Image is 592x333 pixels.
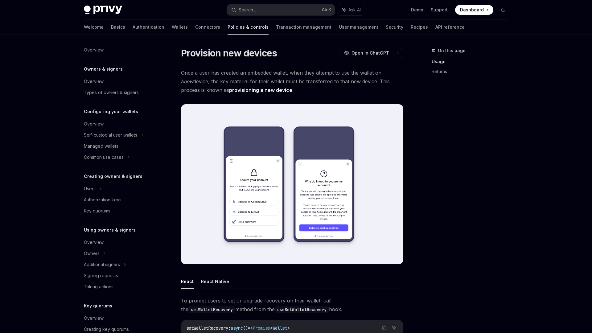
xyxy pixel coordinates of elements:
[435,20,465,35] a: API reference
[84,142,118,150] div: Managed wallets
[84,250,100,257] div: Owners
[79,281,158,292] a: Taking actions
[248,325,253,331] span: =>
[498,5,508,15] button: Toggle dark mode
[432,57,513,67] a: Usage
[84,120,104,128] div: Overview
[339,20,378,35] a: User management
[411,20,428,35] a: Recipes
[243,325,248,331] span: ()
[84,131,137,139] div: Self-custodial user wallets
[79,87,158,98] a: Types of owners & signers
[79,118,158,129] a: Overview
[181,296,403,314] span: To prompt users to set or upgrade recovery on their wallet, call the method from the hook.
[227,4,335,15] button: Search...CtrlK
[228,20,269,35] a: Policies & controls
[351,50,389,56] span: Open in ChatGPT
[181,274,194,289] button: React
[79,205,158,216] a: Key quorums
[386,20,403,35] a: Security
[239,6,256,14] div: Search...
[287,325,290,331] span: >
[438,47,466,54] span: On this page
[275,306,329,313] code: useSetWalletRecovery
[340,48,393,58] button: Open in ChatGPT
[228,325,231,331] span: :
[79,313,158,324] a: Overview
[84,173,142,180] h5: Creating owners & signers
[390,324,398,332] button: Ask AI
[229,87,292,93] strong: provisioning a new device
[84,326,129,333] div: Creating key quorums
[79,76,158,87] a: Overview
[201,274,229,289] button: React Native
[133,20,164,35] a: Authentication
[338,4,365,15] button: Ask AI
[172,20,188,35] a: Wallets
[84,185,96,192] div: Users
[270,325,273,331] span: <
[84,314,104,322] div: Overview
[84,283,113,290] div: Taking actions
[84,89,139,96] div: Types of owners & signers
[84,65,123,73] h5: Owners & signers
[79,141,158,152] a: Managed wallets
[84,226,136,234] h5: Using owners & signers
[188,306,235,313] code: setWalletRecovery
[184,78,193,84] em: new
[181,104,403,264] img: recovery-hero
[84,272,118,279] div: Signing requests
[411,7,423,13] a: Demo
[186,325,228,331] span: setWalletRecovery
[273,325,287,331] span: Wallet
[84,196,121,203] div: Authorization keys
[84,207,110,215] div: Key quorums
[84,239,104,246] div: Overview
[84,261,120,268] div: Additional signers
[253,325,270,331] span: Promise
[79,44,158,55] a: Overview
[84,46,104,54] div: Overview
[84,108,138,115] h5: Configuring your wallets
[111,20,125,35] a: Basics
[455,5,493,15] a: Dashboard
[276,20,331,35] a: Transaction management
[195,20,220,35] a: Connectors
[84,302,112,310] h5: Key quorums
[84,78,104,85] div: Overview
[348,7,361,13] span: Ask AI
[84,20,104,35] a: Welcome
[231,325,243,331] span: async
[432,67,513,76] a: Returns
[84,154,124,161] div: Common use cases
[181,47,277,59] h1: Provision new devices
[79,237,158,248] a: Overview
[84,6,122,14] img: dark logo
[79,194,158,205] a: Authorization keys
[181,68,403,94] span: Once a user has created an embedded wallet, when they attempt to use the wallet on a device, the ...
[79,270,158,281] a: Signing requests
[460,7,484,13] span: Dashboard
[322,7,331,12] span: Ctrl K
[431,7,448,13] a: Support
[380,324,388,332] button: Copy the contents from the code block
